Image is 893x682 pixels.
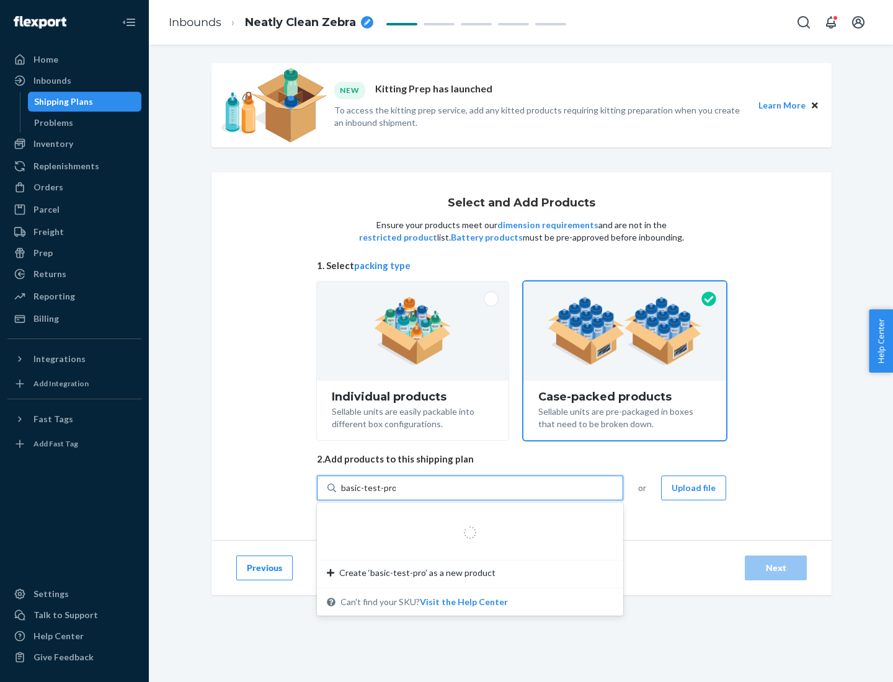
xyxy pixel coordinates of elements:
[159,4,383,41] ol: breadcrumbs
[758,99,806,112] button: Learn More
[7,584,141,604] a: Settings
[33,53,58,66] div: Home
[33,268,66,280] div: Returns
[33,138,73,150] div: Inventory
[846,10,871,35] button: Open account menu
[33,413,73,425] div: Fast Tags
[28,113,142,133] a: Problems
[334,82,365,99] div: NEW
[33,181,63,193] div: Orders
[7,434,141,454] a: Add Fast Tag
[340,596,508,608] span: Can't find your SKU?
[33,312,59,325] div: Billing
[169,15,221,29] a: Inbounds
[7,309,141,329] a: Billing
[33,588,69,600] div: Settings
[359,231,437,244] button: restricted product
[358,219,685,244] p: Ensure your products meet our and are not in the list. must be pre-approved before inbounding.
[33,203,60,216] div: Parcel
[341,482,396,494] input: Create ‘basic-test-pro’ as a new productCan't find your SKU?Visit the Help Center
[7,409,141,429] button: Fast Tags
[448,197,595,210] h1: Select and Add Products
[745,556,807,580] button: Next
[375,82,492,99] p: Kitting Prep has launched
[28,92,142,112] a: Shipping Plans
[33,609,98,621] div: Talk to Support
[791,10,816,35] button: Open Search Box
[245,15,356,31] span: Neatly Clean Zebra
[7,71,141,91] a: Inbounds
[33,226,64,238] div: Freight
[497,219,598,231] button: dimension requirements
[317,453,726,466] span: 2. Add products to this shipping plan
[755,562,796,574] div: Next
[332,403,494,430] div: Sellable units are easily packable into different box configurations.
[451,231,523,244] button: Battery products
[236,556,293,580] button: Previous
[34,95,93,108] div: Shipping Plans
[33,353,86,365] div: Integrations
[7,264,141,284] a: Returns
[332,391,494,403] div: Individual products
[7,134,141,154] a: Inventory
[317,259,726,272] span: 1. Select
[7,286,141,306] a: Reporting
[538,391,711,403] div: Case-packed products
[808,99,822,112] button: Close
[33,247,53,259] div: Prep
[7,177,141,197] a: Orders
[548,297,702,365] img: case-pack.59cecea509d18c883b923b81aeac6d0b.png
[420,596,508,608] button: Create ‘basic-test-pro’ as a new productCan't find your SKU?
[7,374,141,394] a: Add Integration
[819,10,843,35] button: Open notifications
[14,16,66,29] img: Flexport logo
[538,403,711,430] div: Sellable units are pre-packaged in boxes that need to be broken down.
[117,10,141,35] button: Close Navigation
[33,438,78,449] div: Add Fast Tag
[33,630,84,642] div: Help Center
[7,200,141,219] a: Parcel
[7,647,141,667] button: Give Feedback
[34,117,73,129] div: Problems
[7,626,141,646] a: Help Center
[638,482,646,494] span: or
[374,297,451,365] img: individual-pack.facf35554cb0f1810c75b2bd6df2d64e.png
[7,243,141,263] a: Prep
[334,104,747,129] p: To access the kitting prep service, add any kitted products requiring kitting preparation when yo...
[33,378,89,389] div: Add Integration
[7,349,141,369] button: Integrations
[7,222,141,242] a: Freight
[7,156,141,176] a: Replenishments
[33,651,94,663] div: Give Feedback
[33,290,75,303] div: Reporting
[33,160,99,172] div: Replenishments
[869,309,893,373] button: Help Center
[33,74,71,87] div: Inbounds
[7,605,141,625] a: Talk to Support
[7,50,141,69] a: Home
[339,567,495,579] span: Create ‘basic-test-pro’ as a new product
[354,259,411,272] button: packing type
[661,476,726,500] button: Upload file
